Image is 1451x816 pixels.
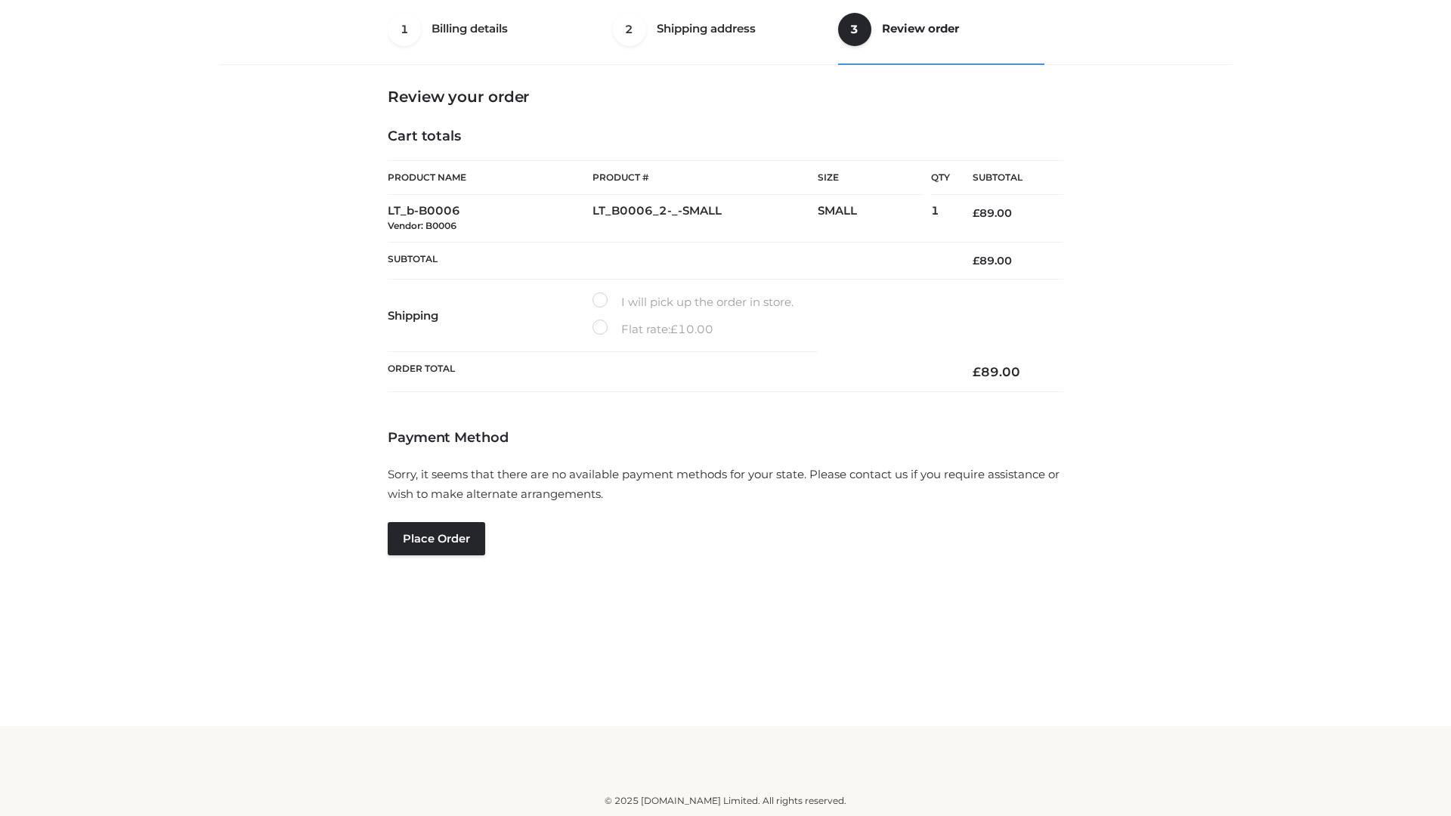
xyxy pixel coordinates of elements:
td: LT_b-B0006 [388,195,592,243]
th: Order Total [388,352,950,392]
bdi: 89.00 [973,364,1020,379]
div: © 2025 [DOMAIN_NAME] Limited. All rights reserved. [224,793,1227,808]
bdi: 89.00 [973,206,1012,220]
h4: Payment Method [388,430,1063,447]
span: £ [973,206,979,220]
span: Sorry, it seems that there are no available payment methods for your state. Please contact us if ... [388,467,1060,501]
td: SMALL [818,195,931,243]
th: Subtotal [388,242,950,279]
bdi: 10.00 [670,322,713,336]
td: LT_B0006_2-_-SMALL [592,195,818,243]
td: 1 [931,195,950,243]
th: Product Name [388,160,592,195]
th: Shipping [388,280,592,352]
small: Vendor: B0006 [388,220,456,231]
span: £ [973,254,979,267]
label: I will pick up the order in store. [592,292,794,312]
span: £ [973,364,981,379]
h3: Review your order [388,88,1063,106]
th: Product # [592,160,818,195]
th: Subtotal [950,161,1063,195]
label: Flat rate: [592,320,713,339]
bdi: 89.00 [973,254,1012,267]
span: £ [670,322,678,336]
button: Place order [388,522,485,555]
h4: Cart totals [388,128,1063,145]
th: Size [818,161,924,195]
th: Qty [931,160,950,195]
